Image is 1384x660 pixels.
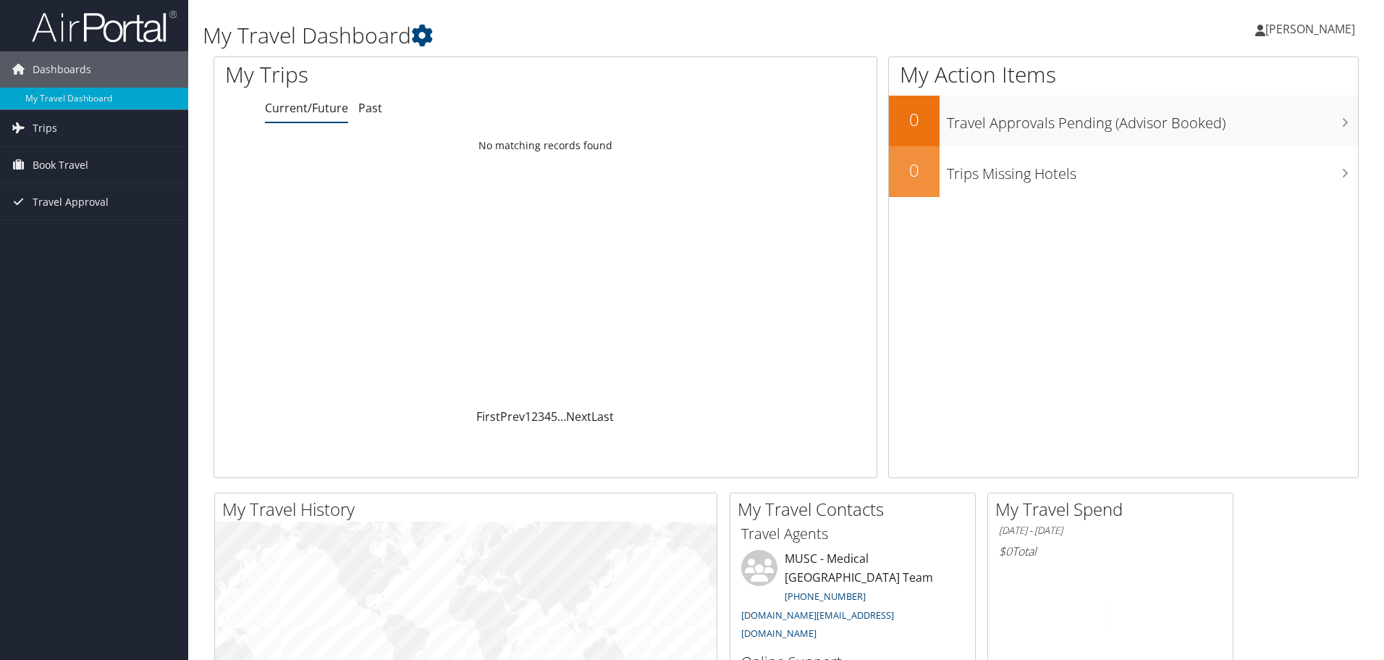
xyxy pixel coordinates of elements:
[999,543,1222,559] h6: Total
[566,409,591,425] a: Next
[557,409,566,425] span: …
[265,100,348,116] a: Current/Future
[544,409,551,425] a: 4
[33,51,91,88] span: Dashboards
[225,59,590,90] h1: My Trips
[947,106,1358,133] h3: Travel Approvals Pending (Advisor Booked)
[999,543,1012,559] span: $0
[889,59,1358,90] h1: My Action Items
[476,409,500,425] a: First
[33,110,57,146] span: Trips
[538,409,544,425] a: 3
[222,497,717,522] h2: My Travel History
[889,158,940,183] h2: 0
[551,409,557,425] a: 5
[1255,7,1370,51] a: [PERSON_NAME]
[734,550,971,646] li: MUSC - Medical [GEOGRAPHIC_DATA] Team
[1265,21,1355,37] span: [PERSON_NAME]
[531,409,538,425] a: 2
[741,609,894,640] a: [DOMAIN_NAME][EMAIL_ADDRESS][DOMAIN_NAME]
[33,147,88,183] span: Book Travel
[214,133,877,159] td: No matching records found
[999,524,1222,538] h6: [DATE] - [DATE]
[741,524,964,544] h3: Travel Agents
[738,497,975,522] h2: My Travel Contacts
[889,146,1358,197] a: 0Trips Missing Hotels
[785,590,866,603] a: [PHONE_NUMBER]
[591,409,614,425] a: Last
[995,497,1233,522] h2: My Travel Spend
[525,409,531,425] a: 1
[947,156,1358,184] h3: Trips Missing Hotels
[203,20,981,51] h1: My Travel Dashboard
[889,96,1358,146] a: 0Travel Approvals Pending (Advisor Booked)
[358,100,382,116] a: Past
[33,184,109,220] span: Travel Approval
[32,9,177,43] img: airportal-logo.png
[889,107,940,132] h2: 0
[500,409,525,425] a: Prev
